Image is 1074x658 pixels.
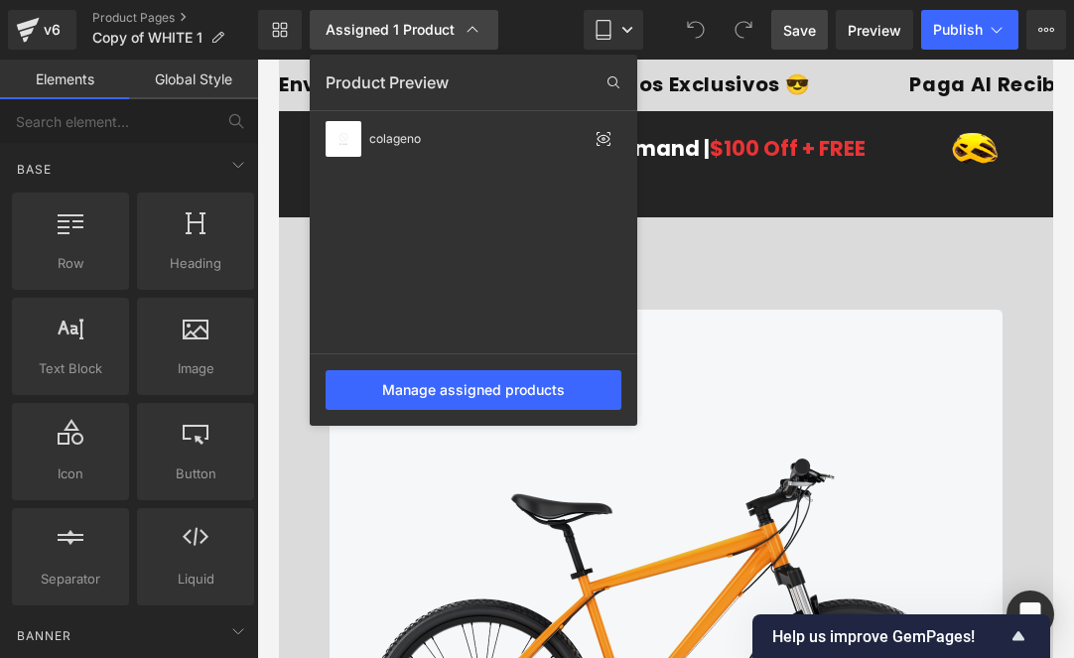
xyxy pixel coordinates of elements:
[783,20,816,41] span: Save
[15,160,54,179] span: Base
[143,463,248,484] span: Button
[836,10,913,50] a: Preview
[933,22,983,38] span: Publish
[40,17,65,43] div: v6
[724,10,763,50] button: Redo
[1026,10,1066,50] button: More
[369,132,588,146] div: colageno
[8,10,76,50] a: v6
[143,569,248,590] span: Liquid
[18,358,123,379] span: Text Block
[921,10,1018,50] button: Publish
[18,569,123,590] span: Separator
[326,20,482,40] div: Assigned 1 Product
[92,10,258,26] a: Product Pages
[92,30,202,46] span: Copy of WHITE 1
[1007,591,1054,638] div: Open Intercom Messenger
[848,20,901,41] span: Preview
[18,253,123,274] span: Row
[129,60,258,99] a: Global Style
[616,16,805,36] p: Paga Al Recibir💖
[18,463,123,484] span: Icon
[772,624,1030,648] button: Show survey - Help us improve GemPages!
[143,358,248,379] span: Image
[772,627,1007,646] span: Help us improve GemPages!
[326,370,621,410] div: Manage assigned products
[310,66,637,98] div: Product Preview
[676,10,716,50] button: Undo
[245,16,517,36] p: Descuentos Exclusivos 😎
[46,74,587,135] font: $100 Off + FREE HELMET
[258,10,302,50] a: New Library
[15,626,73,645] span: Banner
[46,66,672,144] div: Limited-time Offers | High Demand |
[143,253,248,274] span: Heading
